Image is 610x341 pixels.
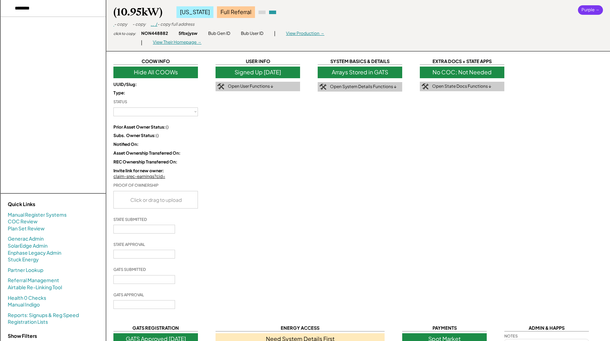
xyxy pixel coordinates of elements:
div: View Their Homepage → [153,39,201,45]
div: - copy [114,21,127,27]
strong: UUID/Slug: [113,82,137,87]
div: ENERGY ACCESS [216,325,385,331]
div: PAYMENTS [402,325,487,331]
a: Reports: Signups & Reg Speed [8,312,79,319]
u: claim-srec-earnings?cid= [113,174,165,179]
div: Full Referral [217,6,255,18]
a: Generac Admin [8,235,44,242]
a: Enphase Legacy Admin [8,249,61,256]
a: Airtable Re-Linking Tool [8,284,62,291]
div: Bub User ID [241,31,263,37]
a: Partner Lookup [8,267,43,274]
div: View Production → [286,31,324,37]
div: 5fbxjysw [179,31,198,37]
div: GATS APPROVAL [113,292,144,297]
strong: Invite link for new owner: [113,168,164,173]
div: | [274,30,275,37]
div: SYSTEM BASICS & DETAILS [318,58,402,65]
div: NON448882 [141,31,168,37]
div: PROOF OF OWNERSHIP [113,182,158,188]
img: tool-icon.png [319,84,326,90]
div: GATS REGISTRATION [113,325,198,331]
a: Manual Indigo [8,301,40,308]
div: Signed Up [DATE] [216,67,300,78]
div: ADMIN & HAPPS [504,325,589,331]
strong: REC Ownership Transferred On: [113,159,178,165]
a: Registration Lists [8,318,48,325]
div: No COC; Not Needed [420,67,504,78]
a: Plan Set Review [8,225,45,232]
strong: Subs. Owner Status: [113,133,156,138]
div: COOW INFO [113,58,198,65]
div: Bub Gen ID [208,31,230,37]
div: STATUS [113,99,127,104]
div: - copy full address [157,21,194,27]
img: tool-icon.png [217,83,224,90]
div: Open User Functions ↓ [228,83,273,89]
img: tool-icon.png [422,83,429,90]
strong: Type: [113,90,125,95]
div: STATE APPROVAL [113,242,145,247]
strong: Prior Asset Owner Status: [113,124,166,130]
div: NOTES [504,333,518,339]
a: Manual Register Systems [8,211,67,218]
div: Arrays Stored in GATS [318,67,402,78]
a: COC Review [8,218,38,225]
div: Open System Details Functions ↓ [330,84,397,90]
div: GATS SUBMITTED [113,267,146,272]
div: (10.95kW) [113,5,162,19]
div: [US_STATE] [176,6,213,18]
a: Stuck Energy [8,256,39,263]
div: click to copy: [113,31,136,36]
div: Purple → [578,5,603,15]
div: EXTRA DOCS + STATE APPS [420,58,504,65]
div: () [113,124,198,130]
div: USER INFO [216,58,300,65]
div: Open State Docs Functions ↓ [432,83,491,89]
a: Referral Management [8,277,59,284]
div: Hide All COOWs [113,67,198,78]
div: - copy [132,21,145,27]
strong: Notified On: [113,142,139,147]
a: , , / [151,21,157,27]
strong: Asset Ownership Transferred On: [113,150,181,156]
a: Health 0 Checks [8,294,46,302]
strong: Show Filters [8,333,37,339]
div: STATE SUBMITTED [113,217,147,222]
div: Quick Links [8,201,78,208]
div: Click or drag to upload [114,191,198,208]
div: () [113,133,198,139]
a: SolarEdge Admin [8,242,48,249]
div: | [141,39,142,46]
